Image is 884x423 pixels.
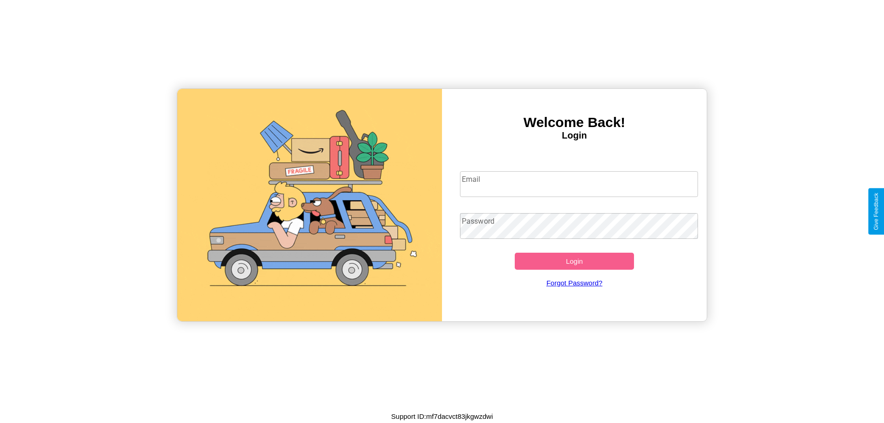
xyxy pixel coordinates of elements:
[177,89,442,321] img: gif
[873,193,879,230] div: Give Feedback
[442,130,707,141] h4: Login
[442,115,707,130] h3: Welcome Back!
[455,270,694,296] a: Forgot Password?
[391,410,493,423] p: Support ID: mf7dacvct83jkgwzdwi
[515,253,634,270] button: Login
